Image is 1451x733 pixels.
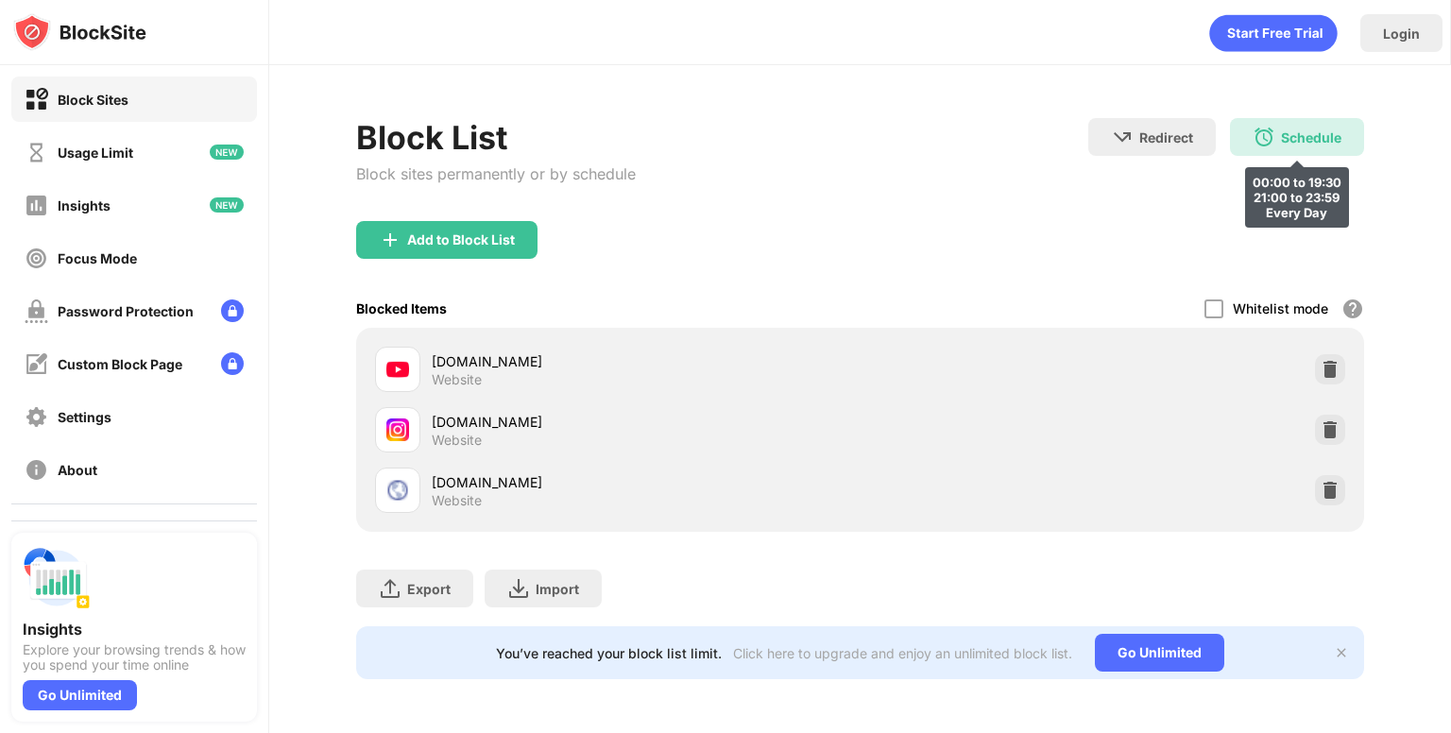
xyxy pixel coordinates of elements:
[23,680,137,710] div: Go Unlimited
[1233,300,1328,316] div: Whitelist mode
[1139,129,1193,145] div: Redirect
[432,432,482,449] div: Website
[432,371,482,388] div: Website
[25,458,48,482] img: about-off.svg
[432,412,860,432] div: [DOMAIN_NAME]
[1209,14,1338,52] div: animation
[496,645,722,661] div: You’ve reached your block list limit.
[221,299,244,322] img: lock-menu.svg
[432,492,482,509] div: Website
[58,303,194,319] div: Password Protection
[407,232,515,247] div: Add to Block List
[25,141,48,164] img: time-usage-off.svg
[25,299,48,323] img: password-protection-off.svg
[407,581,451,597] div: Export
[58,250,137,266] div: Focus Mode
[1253,175,1341,190] div: 00:00 to 19:30
[1334,645,1349,660] img: x-button.svg
[58,462,97,478] div: About
[25,247,48,270] img: focus-off.svg
[1095,634,1224,672] div: Go Unlimited
[733,645,1072,661] div: Click here to upgrade and enjoy an unlimited block list.
[210,145,244,160] img: new-icon.svg
[23,544,91,612] img: push-insights.svg
[386,418,409,441] img: favicons
[386,479,409,502] img: favicons
[58,356,182,372] div: Custom Block Page
[25,88,48,111] img: block-on.svg
[210,197,244,213] img: new-icon.svg
[356,118,636,157] div: Block List
[25,194,48,217] img: insights-off.svg
[432,472,860,492] div: [DOMAIN_NAME]
[386,358,409,381] img: favicons
[1383,26,1420,42] div: Login
[58,197,111,213] div: Insights
[23,620,246,639] div: Insights
[536,581,579,597] div: Import
[25,352,48,376] img: customize-block-page-off.svg
[58,409,111,425] div: Settings
[25,405,48,429] img: settings-off.svg
[58,145,133,161] div: Usage Limit
[1281,129,1341,145] div: Schedule
[23,642,246,673] div: Explore your browsing trends & how you spend your time online
[356,164,636,183] div: Block sites permanently or by schedule
[432,351,860,371] div: [DOMAIN_NAME]
[13,13,146,51] img: logo-blocksite.svg
[58,92,128,108] div: Block Sites
[356,300,447,316] div: Blocked Items
[221,352,244,375] img: lock-menu.svg
[1253,190,1341,205] div: 21:00 to 23:59
[1253,205,1341,220] div: Every Day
